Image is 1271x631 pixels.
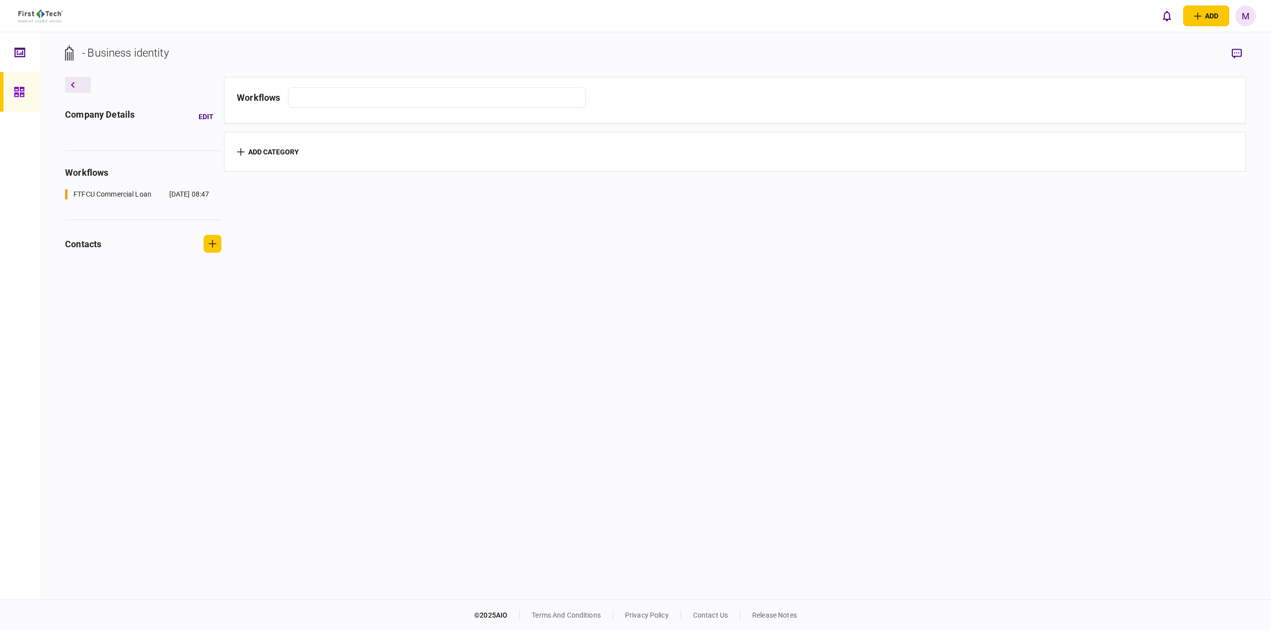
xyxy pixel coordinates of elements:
[169,189,210,200] div: [DATE] 08:47
[237,148,299,156] button: add category
[625,611,669,619] a: privacy policy
[65,108,135,126] div: company details
[752,611,797,619] a: release notes
[65,237,101,251] div: contacts
[237,91,280,104] div: workflows
[474,610,520,621] div: © 2025 AIO
[532,611,601,619] a: terms and conditions
[1183,5,1229,26] button: open adding identity options
[191,108,221,126] button: Edit
[65,189,209,200] a: FTFCU Commercial Loan[DATE] 08:47
[82,45,169,61] div: - Business identity
[18,9,63,22] img: client company logo
[65,166,221,179] div: workflows
[1156,5,1177,26] button: open notifications list
[1235,5,1256,26] button: M
[73,189,151,200] div: FTFCU Commercial Loan
[693,611,728,619] a: contact us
